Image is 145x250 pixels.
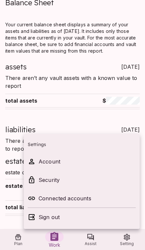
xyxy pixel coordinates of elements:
[39,213,136,221] p: Sign out
[39,176,136,184] p: Security
[39,194,136,202] p: Connected accounts
[28,137,136,152] span: Settings
[39,158,136,165] p: Account
[24,135,140,228] ul: Navigation menu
